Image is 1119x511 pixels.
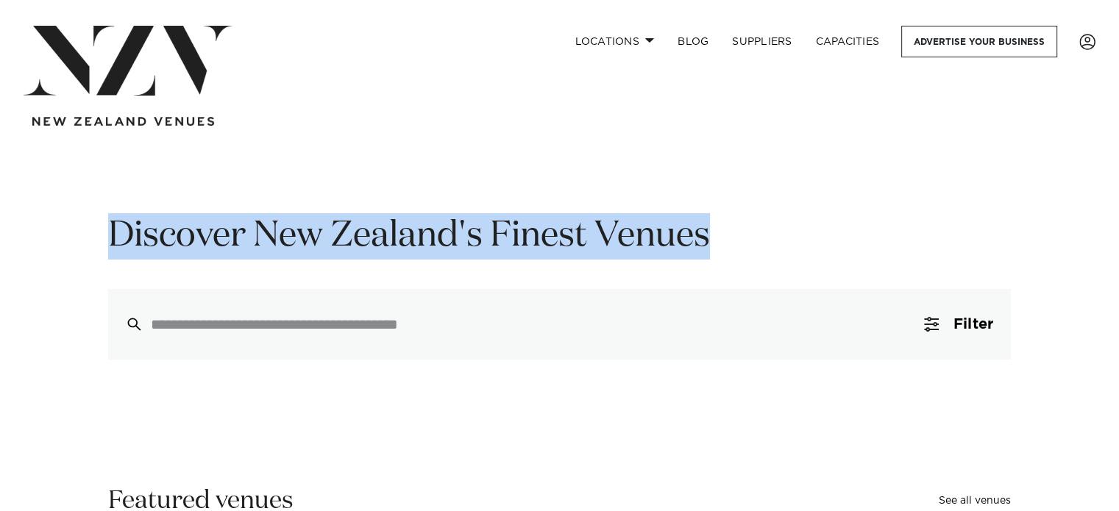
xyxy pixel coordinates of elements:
[108,213,1011,260] h1: Discover New Zealand's Finest Venues
[720,26,803,57] a: SUPPLIERS
[901,26,1057,57] a: Advertise your business
[563,26,666,57] a: Locations
[906,289,1011,360] button: Filter
[666,26,720,57] a: BLOG
[939,496,1011,506] a: See all venues
[804,26,892,57] a: Capacities
[32,117,214,126] img: new-zealand-venues-text.png
[24,26,232,96] img: nzv-logo.png
[953,317,993,332] span: Filter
